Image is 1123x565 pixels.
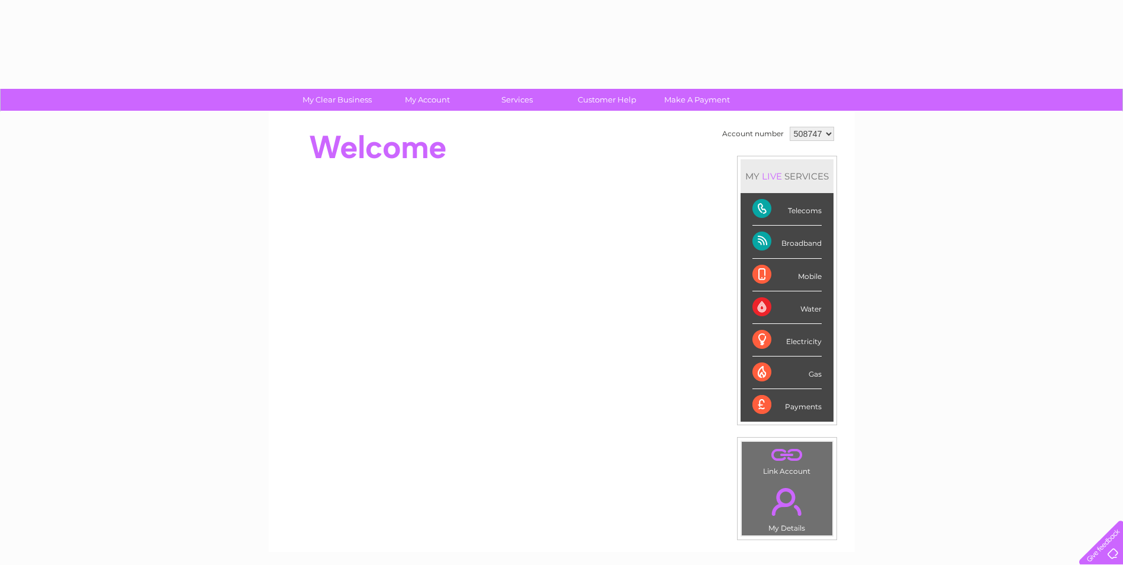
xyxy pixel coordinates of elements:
a: Customer Help [558,89,656,111]
td: My Details [741,478,833,536]
a: Services [468,89,566,111]
div: Payments [752,389,822,421]
div: LIVE [760,171,784,182]
a: My Clear Business [288,89,386,111]
div: Telecoms [752,193,822,226]
div: Water [752,291,822,324]
div: MY SERVICES [741,159,834,193]
a: . [745,481,829,522]
div: Gas [752,357,822,389]
a: . [745,445,829,466]
td: Account number [719,124,787,144]
div: Electricity [752,324,822,357]
a: Make A Payment [648,89,746,111]
div: Broadband [752,226,822,258]
div: Mobile [752,259,822,291]
td: Link Account [741,441,833,479]
a: My Account [378,89,476,111]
